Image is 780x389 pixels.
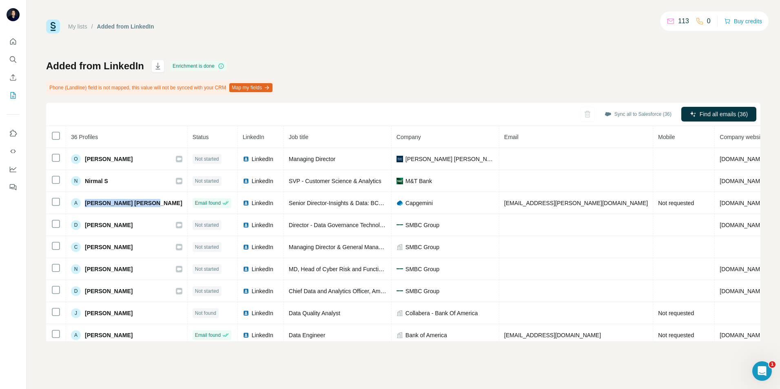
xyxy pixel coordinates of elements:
[195,155,219,163] span: Not started
[397,224,403,225] img: company-logo
[397,178,403,184] img: company-logo
[71,134,98,140] span: 36 Profiles
[769,361,776,368] span: 1
[752,361,772,381] iframe: Intercom live chat
[229,83,273,92] button: Map my fields
[71,308,81,318] div: J
[406,287,439,295] span: SMBC Group
[97,22,154,31] div: Added from LinkedIn
[658,200,694,206] span: Not requested
[243,178,249,184] img: LinkedIn logo
[289,332,326,338] span: Data Engineer
[252,221,273,229] span: LinkedIn
[71,154,81,164] div: O
[243,156,249,162] img: LinkedIn logo
[71,176,81,186] div: N
[599,108,677,120] button: Sync all to Salesforce (36)
[71,330,81,340] div: A
[658,134,675,140] span: Mobile
[71,198,81,208] div: A
[85,155,133,163] span: [PERSON_NAME]
[504,200,648,206] span: [EMAIL_ADDRESS][PERSON_NAME][DOMAIN_NAME]
[243,222,249,228] img: LinkedIn logo
[289,222,389,228] span: Director - Data Governance Technology
[243,288,249,294] img: LinkedIn logo
[7,162,20,177] button: Dashboard
[289,178,381,184] span: SVP - Customer Science & Analytics
[720,200,765,206] span: [DOMAIN_NAME]
[397,290,403,292] img: company-logo
[195,309,216,317] span: Not found
[406,331,447,339] span: Bank of America
[7,144,20,159] button: Use Surfe API
[193,134,209,140] span: Status
[195,287,219,295] span: Not started
[406,309,478,317] span: Collabera - Bank Of America
[243,266,249,272] img: LinkedIn logo
[195,332,221,339] span: Email found
[504,134,519,140] span: Email
[720,332,765,338] span: [DOMAIN_NAME]
[243,134,264,140] span: LinkedIn
[724,15,762,27] button: Buy credits
[252,177,273,185] span: LinkedIn
[707,16,711,26] p: 0
[289,266,426,272] span: MD, Head of Cyber Risk and Functional Control Office
[289,244,555,250] span: Managing Director & General Manager, SMBC Americas Chief Technology Officer; President JRI America
[7,70,20,85] button: Enrich CSV
[289,288,442,294] span: Chief Data and Analytics Officer, Americas Division (MD/GM)
[195,177,219,185] span: Not started
[7,126,20,141] button: Use Surfe on LinkedIn
[406,265,439,273] span: SMBC Group
[195,243,219,251] span: Not started
[195,265,219,273] span: Not started
[7,8,20,21] img: Avatar
[397,134,421,140] span: Company
[289,200,456,206] span: Senior Director-Insights & Data: BCM New Business Development
[85,177,108,185] span: Nirmal S
[289,156,335,162] span: Managing Director
[85,287,133,295] span: [PERSON_NAME]
[504,332,601,338] span: [EMAIL_ADDRESS][DOMAIN_NAME]
[91,22,93,31] li: /
[406,155,494,163] span: [PERSON_NAME] [PERSON_NAME]
[85,243,133,251] span: [PERSON_NAME]
[397,200,403,206] img: company-logo
[252,199,273,207] span: LinkedIn
[68,23,87,30] a: My lists
[720,266,765,272] span: [DOMAIN_NAME]
[658,332,694,338] span: Not requested
[678,16,689,26] p: 113
[658,310,694,316] span: Not requested
[243,200,249,206] img: LinkedIn logo
[7,88,20,103] button: My lists
[252,287,273,295] span: LinkedIn
[85,199,182,207] span: [PERSON_NAME] [PERSON_NAME]
[71,286,81,296] div: D
[243,332,249,338] img: LinkedIn logo
[252,155,273,163] span: LinkedIn
[252,243,273,251] span: LinkedIn
[406,221,439,229] span: SMBC Group
[46,81,274,95] div: Phone (Landline) field is not mapped, this value will not be synced with your CRM
[243,244,249,250] img: LinkedIn logo
[195,221,219,229] span: Not started
[71,264,81,274] div: N
[85,221,133,229] span: [PERSON_NAME]
[406,243,439,251] span: SMBC Group
[397,156,403,162] img: company-logo
[252,265,273,273] span: LinkedIn
[170,61,227,71] div: Enrichment is done
[46,20,60,33] img: Surfe Logo
[252,331,273,339] span: LinkedIn
[71,242,81,252] div: C
[289,134,308,140] span: Job title
[243,310,249,316] img: LinkedIn logo
[720,134,765,140] span: Company website
[71,220,81,230] div: D
[85,309,133,317] span: [PERSON_NAME]
[700,110,748,118] span: Find all emails (36)
[85,331,133,339] span: [PERSON_NAME]
[681,107,756,122] button: Find all emails (36)
[7,34,20,49] button: Quick start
